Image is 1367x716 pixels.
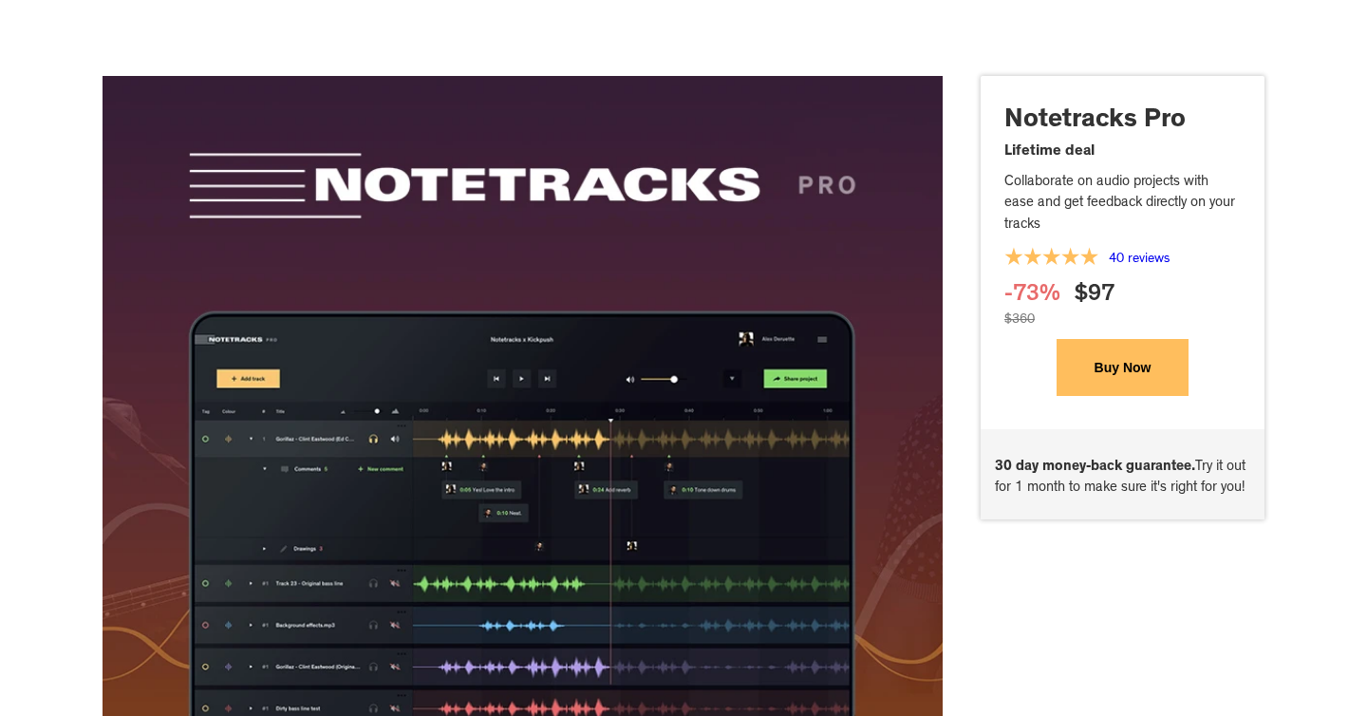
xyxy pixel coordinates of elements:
strong: 30 day money-back guarantee. [995,461,1195,475]
p: Try it out for 1 month to make sure it's right for you! [995,458,1250,500]
p: Notetracks Pro [1004,104,1241,141]
p: Lifetime deal [1004,141,1241,163]
a: 40 reviews [1109,253,1170,266]
p: Collaborate on audio projects with ease and get feedback directly on your tracks [1004,173,1241,237]
div: $360 [1004,311,1035,339]
div: $97 [1075,282,1114,311]
button: Buy Now [1057,339,1189,396]
div: -73% [1004,282,1060,311]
